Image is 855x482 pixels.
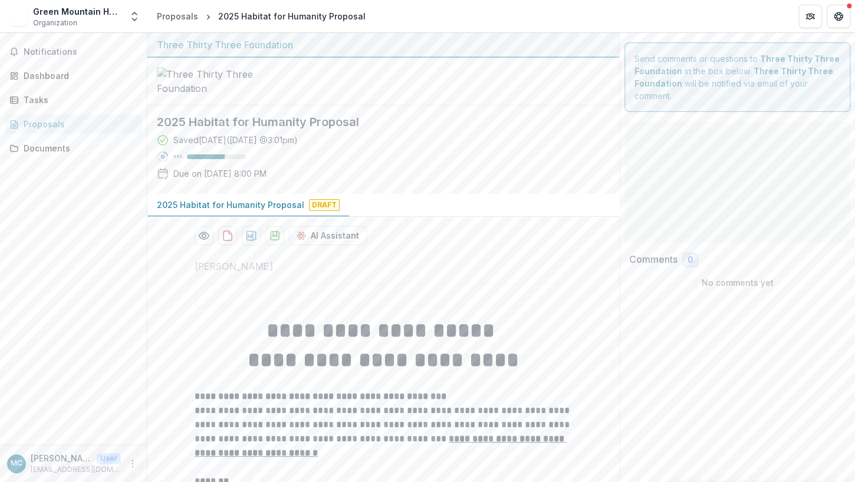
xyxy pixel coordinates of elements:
[624,42,850,112] div: Send comments or questions to in the box below. will be notified via email of your comment.
[688,255,693,265] span: 0
[195,226,213,245] button: Preview 5fa8ce96-bc52-4cae-935c-f771d7808e3c-0.pdf
[5,114,142,134] a: Proposals
[33,18,77,28] span: Organization
[289,226,367,245] button: AI Assistant
[126,457,140,471] button: More
[5,138,142,158] a: Documents
[242,226,261,245] button: download-proposal
[157,10,198,22] div: Proposals
[24,94,133,106] div: Tasks
[5,66,142,85] a: Dashboard
[173,153,182,161] p: 64 %
[195,259,273,273] p: [PERSON_NAME]
[5,90,142,110] a: Tasks
[157,199,304,211] p: 2025 Habitat for Humanity Proposal
[24,118,133,130] div: Proposals
[827,5,850,28] button: Get Help
[309,199,340,211] span: Draft
[5,42,142,61] button: Notifications
[24,142,133,154] div: Documents
[31,464,121,475] p: [EMAIL_ADDRESS][DOMAIN_NAME]
[173,134,298,146] div: Saved [DATE] ( [DATE] @ 3:01pm )
[152,8,370,25] nav: breadcrumb
[9,7,28,26] img: Green Mountain Habitat for Humanity
[629,276,846,289] p: No comments yet
[97,453,121,464] p: User
[265,226,284,245] button: download-proposal
[152,8,203,25] a: Proposals
[173,167,267,180] p: Due on [DATE] 8:00 PM
[157,67,275,95] img: Three Thirty Three Foundation
[157,38,610,52] div: Three Thirty Three Foundation
[24,47,137,57] span: Notifications
[24,70,133,82] div: Dashboard
[798,5,822,28] button: Partners
[218,226,237,245] button: download-proposal
[126,5,143,28] button: Open entity switcher
[629,254,678,265] h2: Comments
[11,460,22,467] div: Mike Chamness
[218,10,366,22] div: 2025 Habitat for Humanity Proposal
[33,5,121,18] div: Green Mountain Habitat for Humanity
[157,115,591,129] h2: 2025 Habitat for Humanity Proposal
[31,452,92,464] p: [PERSON_NAME]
